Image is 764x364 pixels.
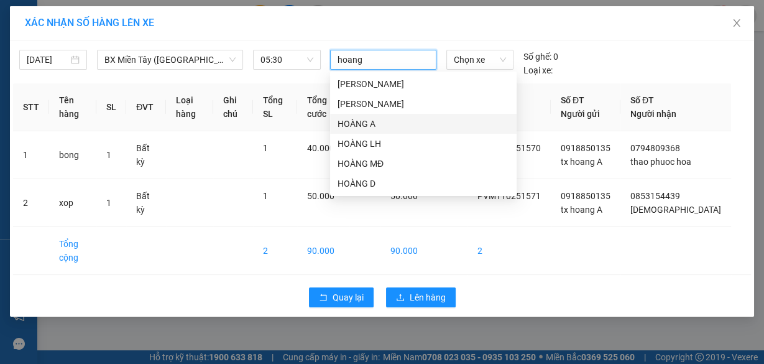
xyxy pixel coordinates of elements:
span: 50.000 [307,191,334,201]
button: Close [719,6,754,41]
td: 90.000 [297,227,349,275]
span: 0794809368 [630,143,680,153]
div: [PERSON_NAME] [338,97,509,111]
span: Lên hàng [410,291,446,304]
span: 1 [263,143,268,153]
th: Tên hàng [49,83,96,131]
div: HOÀNG D [338,177,509,190]
span: thao phuoc hoa [630,157,691,167]
span: close [732,18,742,28]
span: 0853154439 [630,191,680,201]
div: [DEMOGRAPHIC_DATA] [106,26,245,40]
div: tx hoang A [11,40,98,55]
th: SL [96,83,126,131]
span: XÁC NHẬN SỐ HÀNG LÊN XE [25,17,154,29]
span: Chọn xe [454,50,506,69]
div: [PERSON_NAME] [338,77,509,91]
span: upload [396,293,405,303]
td: 90.000 [380,227,428,275]
span: 40.000 [307,143,334,153]
td: 1 [13,131,49,179]
th: Tổng SL [253,83,297,131]
td: Bất kỳ [126,131,166,179]
span: DĐ: [106,65,124,78]
td: 2 [253,227,297,275]
div: HOÀNG B [330,74,517,94]
div: HOÀNG C [330,94,517,114]
span: Người nhận [630,109,676,119]
th: Loại hàng [166,83,213,131]
td: xop [49,179,96,227]
div: 0918850135 [11,55,98,73]
td: bong [49,131,96,179]
span: tx hoang A [561,205,602,215]
span: Số ghế: [523,50,551,63]
div: PV Miền Tây [11,11,98,40]
div: 0 [523,50,558,63]
td: 2 [467,227,551,275]
div: HOÀNG MĐ [338,157,509,170]
span: [DEMOGRAPHIC_DATA] [630,205,721,215]
div: HOÀNG MĐ [330,154,517,174]
span: BX Miền Tây (Hàng Ngoài) [104,50,236,69]
td: Bất kỳ [126,179,166,227]
div: HANG NGOAI [106,11,245,26]
div: 50.000 [104,87,246,105]
div: HOÀNG LH [330,134,517,154]
td: Tổng cộng [49,227,96,275]
span: 0918850135 [561,191,610,201]
span: Loại xe: [523,63,553,77]
span: down [229,56,236,63]
th: Tổng cước [297,83,349,131]
span: Số ĐT [561,95,584,105]
td: 2 [13,179,49,227]
span: 50.000 [390,191,418,201]
span: Người gửi [561,109,600,119]
span: Gửi: [11,12,30,25]
span: 1 [263,191,268,201]
th: Ghi chú [213,83,253,131]
button: rollbackQuay lại [309,287,374,307]
button: uploadLên hàng [386,287,456,307]
div: HOÀNG LH [338,137,509,151]
div: HOÀNG A [330,114,517,134]
span: 05:30 [260,50,313,69]
span: ong tu [124,58,177,80]
span: 0918850135 [561,143,610,153]
span: tx hoang A [561,157,602,167]
th: STT [13,83,49,131]
input: 13/10/2025 [27,53,68,67]
span: Số ĐT [630,95,654,105]
div: 0853154439 [106,40,245,58]
span: 1 [106,150,111,160]
span: Quay lại [333,291,364,304]
th: ĐVT [126,83,166,131]
div: HOÀNG D [330,174,517,194]
span: 1 [106,198,111,208]
div: HOÀNG A [338,117,509,131]
span: C : [104,90,114,103]
span: PVMT10251571 [477,191,541,201]
span: rollback [319,293,328,303]
span: Nhận: [106,12,136,25]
